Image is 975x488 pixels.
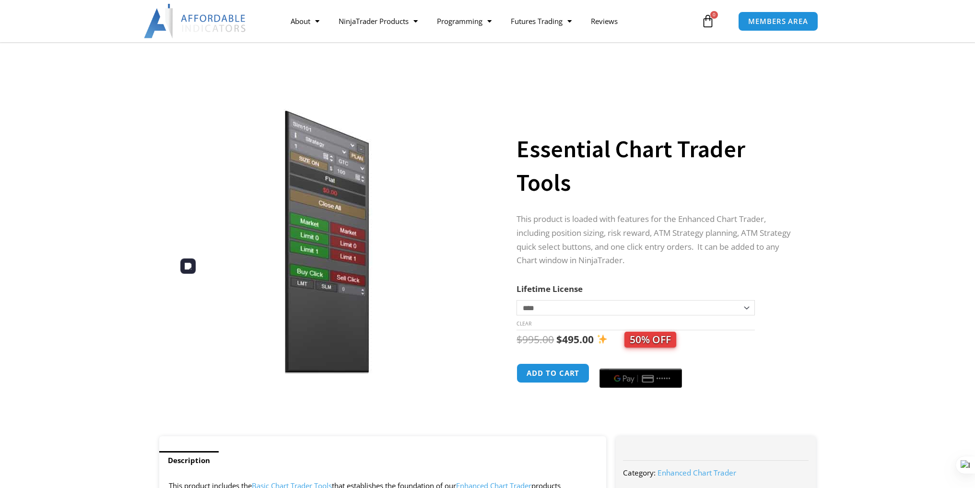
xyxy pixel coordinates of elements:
[517,333,522,346] span: $
[738,12,818,31] a: MEMBERS AREA
[657,375,671,382] text: ••••••
[581,10,627,32] a: Reviews
[658,468,736,477] a: Enhanced Chart Trader
[159,451,219,470] a: Description
[599,369,682,388] button: Buy with GPay
[517,132,797,199] h1: Essential Chart Trader Tools
[624,332,676,348] span: 50% OFF
[144,4,247,38] img: LogoAI | Affordable Indicators – NinjaTrader
[281,10,698,32] nav: Menu
[173,109,481,374] img: Essential Chart Trader Tools
[598,362,684,363] iframe: Secure payment input frame
[597,334,607,344] img: ✨
[517,283,583,294] label: Lifetime License
[517,363,589,383] button: Add to cart
[556,333,562,346] span: $
[556,333,594,346] bdi: 495.00
[281,10,329,32] a: About
[687,7,729,35] a: 0
[517,333,554,346] bdi: 995.00
[517,212,797,268] p: This product is loaded with features for the Enhanced Chart Trader, including position sizing, ri...
[517,320,531,327] a: Clear options
[710,11,718,19] span: 0
[748,18,808,25] span: MEMBERS AREA
[501,10,581,32] a: Futures Trading
[329,10,427,32] a: NinjaTrader Products
[427,10,501,32] a: Programming
[623,468,656,477] span: Category:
